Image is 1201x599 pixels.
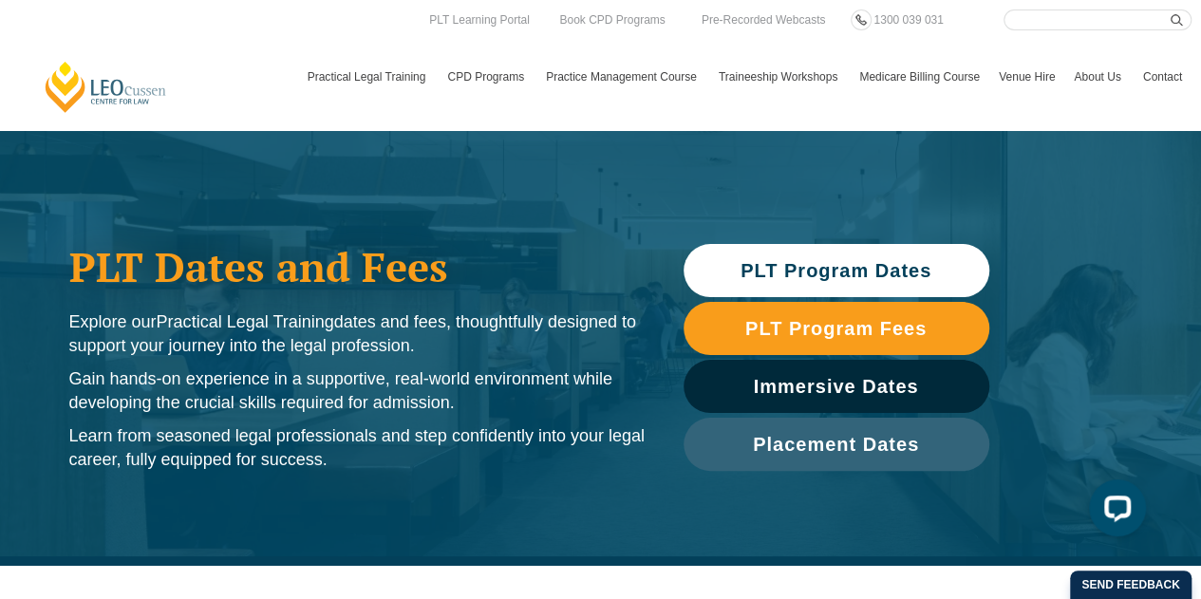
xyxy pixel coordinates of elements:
span: Placement Dates [753,435,919,454]
a: Book CPD Programs [554,9,669,30]
a: Medicare Billing Course [850,49,989,104]
a: Immersive Dates [684,360,989,413]
a: Traineeship Workshops [709,49,850,104]
a: Contact [1134,49,1192,104]
a: PLT Program Dates [684,244,989,297]
span: Practical Legal Training [157,312,334,331]
p: Gain hands-on experience in a supportive, real-world environment while developing the crucial ski... [69,367,646,415]
a: Placement Dates [684,418,989,471]
p: Learn from seasoned legal professionals and step confidently into your legal career, fully equipp... [69,424,646,472]
a: 1300 039 031 [869,9,948,30]
span: 1300 039 031 [873,13,943,27]
span: PLT Program Fees [745,319,927,338]
a: PLT Learning Portal [424,9,535,30]
a: Practice Management Course [536,49,709,104]
a: Venue Hire [989,49,1064,104]
a: CPD Programs [438,49,536,104]
a: PLT Program Fees [684,302,989,355]
a: Pre-Recorded Webcasts [697,9,831,30]
span: Immersive Dates [754,377,919,396]
a: [PERSON_NAME] Centre for Law [43,60,169,114]
iframe: LiveChat chat widget [1074,472,1154,552]
a: Practical Legal Training [298,49,439,104]
h1: PLT Dates and Fees [69,243,646,290]
span: PLT Program Dates [741,261,931,280]
a: About Us [1064,49,1133,104]
p: Explore our dates and fees, thoughtfully designed to support your journey into the legal profession. [69,310,646,358]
